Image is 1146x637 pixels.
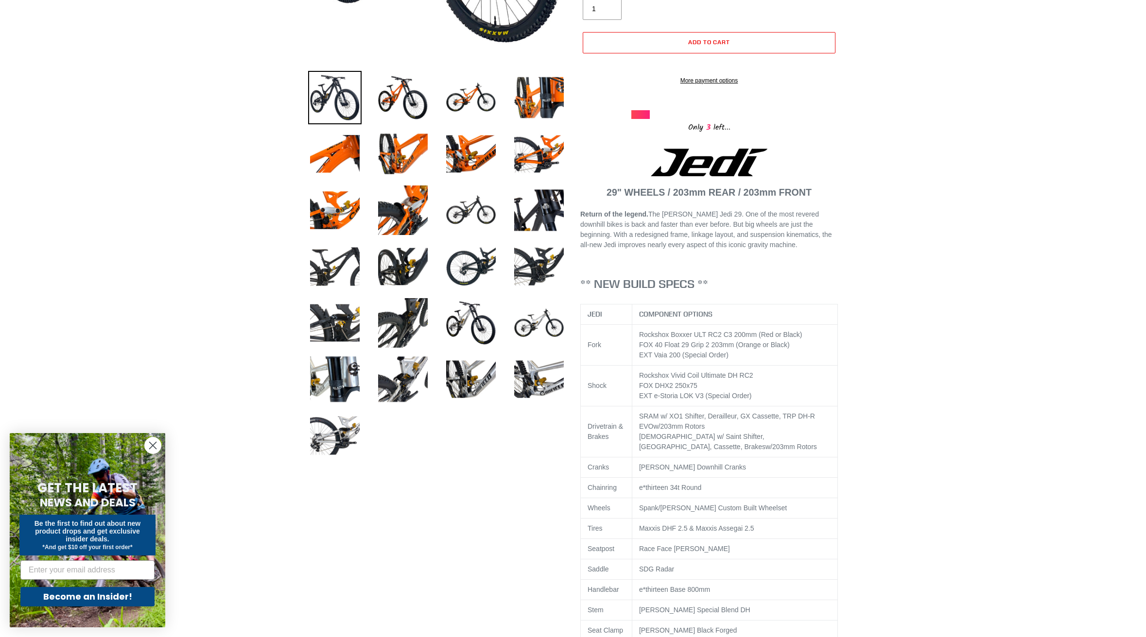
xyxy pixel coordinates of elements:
span: Rockshox Vivid Coil Ultimate DH RC2 [639,371,753,379]
img: Load image into Gallery viewer, JEDI 29 - Complete Bike [376,71,430,124]
span: *And get $10 off your first order* [42,544,132,551]
img: Load image into Gallery viewer, JEDI 29 - Complete Bike [308,184,362,237]
img: Load image into Gallery viewer, JEDI 29 - Complete Bike [308,127,362,181]
img: Load image into Gallery viewer, JEDI 29 - Complete Bike [308,71,362,124]
div: [DEMOGRAPHIC_DATA] w/ Saint Shifter, [GEOGRAPHIC_DATA], Cassette, Brakes w/203mm Rotors [639,432,831,452]
img: Load image into Gallery viewer, JEDI 29 - Complete Bike [376,352,430,406]
button: Become an Insider! [20,587,155,606]
span: Be the first to find out about new product drops and get exclusive insider deals. [35,520,141,543]
img: Load image into Gallery viewer, JEDI 29 - Complete Bike [308,240,362,293]
img: Load image into Gallery viewer, JEDI 29 - Complete Bike [512,240,566,293]
td: Stem [581,600,632,620]
button: Add to cart [583,32,835,53]
td: Seatpost [581,539,632,559]
p: The [PERSON_NAME] Jedi 29. One of the most revered downhill bikes is back and faster than ever be... [580,209,838,250]
span: FOX DHX2 250x75 [639,382,697,389]
td: e*thirteen 34t Round [632,478,838,498]
img: Load image into Gallery viewer, JEDI 29 - Complete Bike [376,240,430,293]
td: Fork [581,325,632,366]
span: Rockshox Boxxer ULT RC2 C3 200mm (Red or Black) [639,331,802,338]
td: Chainring [581,478,632,498]
img: Load image into Gallery viewer, JEDI 29 - Complete Bike [512,296,566,350]
td: Maxxis DHF 2.5 & Maxxis Assegai 2.5 [632,519,838,539]
img: Load image into Gallery viewer, JEDI 29 - Complete Bike [512,352,566,406]
th: JEDI [581,304,632,325]
img: Load image into Gallery viewer, JEDI 29 - Complete Bike [308,296,362,350]
span: Add to cart [688,38,730,46]
td: Cranks [581,457,632,478]
td: Race Face [PERSON_NAME] [632,539,838,559]
img: Load image into Gallery viewer, JEDI 29 - Complete Bike [444,184,498,237]
span: TRP DH-R EVO [639,412,815,430]
strong: 29" WHEELS / 203mm REAR / 203mm FRONT [607,187,812,198]
span: Spank/[PERSON_NAME] Custom Built Wheelset [639,504,787,512]
img: Load image into Gallery viewer, JEDI 29 - Complete Bike [444,352,498,406]
div: SRAM w/ XO1 Shifter, Derailleur, GX Cassette, w/203mm Rotors [639,411,831,432]
span: GET THE LATEST [37,479,138,497]
img: Load image into Gallery viewer, JEDI 29 - Complete Bike [512,71,566,124]
div: Only left... [631,119,787,134]
span: EXT Vaia 200 (Special Order) [639,351,729,359]
td: Handlebar [581,580,632,600]
td: [PERSON_NAME] Special Blend DH [632,600,838,620]
img: Load image into Gallery viewer, JEDI 29 - Complete Bike [512,184,566,237]
img: Load image into Gallery viewer, JEDI 29 - Complete Bike [444,240,498,293]
img: Load image into Gallery viewer, JEDI 29 - Complete Bike [308,352,362,406]
a: More payment options [583,76,835,85]
input: Enter your email address [20,560,155,580]
td: SDG Radar [632,559,838,580]
button: Close dialog [144,437,161,454]
img: Jedi Logo [651,149,767,176]
img: Load image into Gallery viewer, JEDI 29 - Complete Bike [512,127,566,181]
td: Drivetrain & Brakes [581,406,632,457]
img: Load image into Gallery viewer, JEDI 29 - Complete Bike [444,296,498,350]
img: Load image into Gallery viewer, JEDI 29 - Complete Bike [376,127,430,181]
img: Load image into Gallery viewer, JEDI 29 - Complete Bike [376,296,430,350]
img: Load image into Gallery viewer, JEDI 29 - Complete Bike [376,184,430,237]
td: Shock [581,366,632,406]
td: Wheels [581,498,632,519]
td: Saddle [581,559,632,580]
strong: Return of the legend. [580,210,648,218]
td: e*thirteen Base 800mm [632,580,838,600]
td: Tires [581,519,632,539]
img: Load image into Gallery viewer, JEDI 29 - Complete Bike [444,127,498,181]
h3: ** NEW BUILD SPECS ** [580,277,838,291]
span: EXT e-Storia LOK V3 (Special Order) [639,392,752,400]
span: 3 [703,121,713,134]
td: [PERSON_NAME] Downhill Cranks [632,457,838,478]
th: COMPONENT OPTIONS [632,304,838,325]
span: FOX 40 Float 29 Grip 2 203mm (Orange or Black) [639,341,790,349]
img: Load image into Gallery viewer, JEDI 29 - Complete Bike [444,71,498,124]
img: Load image into Gallery viewer, JEDI 29 - Complete Bike [308,409,362,462]
span: NEWS AND DEALS [40,495,136,510]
